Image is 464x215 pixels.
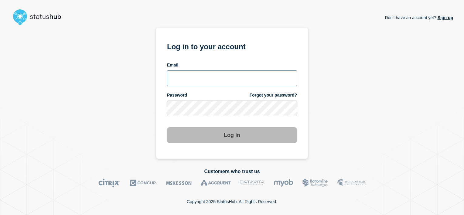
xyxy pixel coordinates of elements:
[201,179,231,187] img: Accruent logo
[167,127,297,143] button: Log in
[337,179,366,187] img: MSU logo
[240,179,264,187] img: DataVita logo
[436,15,453,20] a: Sign up
[167,101,297,116] input: password input
[167,40,297,52] h1: Log in to your account
[11,169,453,174] h2: Customers who trust us
[167,70,297,86] input: email input
[98,179,121,187] img: Citrix logo
[274,179,293,187] img: myob logo
[11,7,69,27] img: StatusHub logo
[302,179,328,187] img: Bottomline logo
[167,62,178,68] span: Email
[250,92,297,98] a: Forgot your password?
[187,199,277,204] p: Copyright 2025 StatusHub. All Rights Reserved.
[166,179,192,187] img: McKesson logo
[130,179,157,187] img: Concur logo
[167,92,187,98] span: Password
[385,10,453,25] p: Don't have an account yet?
